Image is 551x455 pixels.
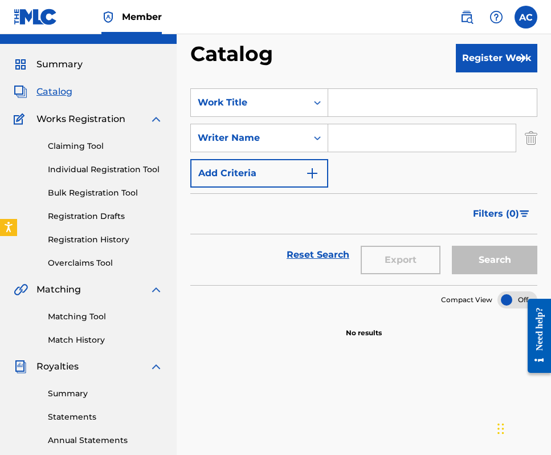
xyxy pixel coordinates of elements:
div: Help [485,6,508,29]
a: Individual Registration Tool [48,164,163,176]
span: Works Registration [36,112,125,126]
p: No results [346,314,382,338]
div: Writer Name [198,131,300,145]
img: Royalties [14,360,27,373]
a: Reset Search [281,242,355,267]
a: Claiming Tool [48,140,163,152]
img: Works Registration [14,112,28,126]
button: Add Criteria [190,159,328,188]
a: Summary [48,388,163,400]
span: Filters ( 0 ) [473,207,519,221]
div: Drag [497,412,504,446]
span: Royalties [36,360,79,373]
h2: Catalog [190,41,279,67]
span: Matching [36,283,81,296]
div: Work Title [198,96,300,109]
img: Matching [14,283,28,296]
a: Statements [48,411,163,423]
img: filter [520,210,529,217]
img: Delete Criterion [525,124,537,152]
img: expand [149,112,163,126]
a: Annual Statements [48,434,163,446]
img: help [489,10,503,24]
span: Catalog [36,85,72,99]
a: SummarySummary [14,58,83,71]
a: Bulk Registration Tool [48,187,163,199]
a: Match History [48,334,163,346]
div: User Menu [515,6,537,29]
img: expand [149,283,163,296]
img: expand [149,360,163,373]
img: Summary [14,58,27,71]
span: Compact View [441,295,492,305]
img: MLC Logo [14,9,58,25]
a: Matching Tool [48,311,163,323]
form: Search Form [190,88,537,285]
img: f7272a7cc735f4ea7f67.svg [515,51,528,65]
img: 9d2ae6d4665cec9f34b9.svg [305,166,319,180]
a: Registration Drafts [48,210,163,222]
span: Summary [36,58,83,71]
img: Catalog [14,85,27,99]
a: Public Search [455,6,478,29]
img: search [460,10,474,24]
a: Registration History [48,234,163,246]
a: Overclaims Tool [48,257,163,269]
iframe: Resource Center [519,290,551,382]
a: CatalogCatalog [14,85,72,99]
iframe: Chat Widget [494,400,551,455]
img: Top Rightsholder [101,10,115,24]
button: Register Work [456,44,537,72]
span: Member [122,10,162,23]
button: Filters (0) [466,200,537,228]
